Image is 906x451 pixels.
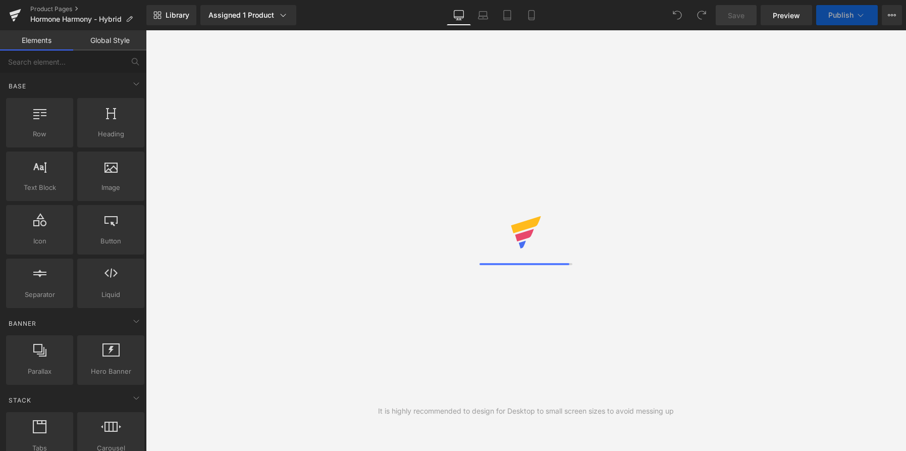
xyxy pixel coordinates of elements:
span: Text Block [9,182,70,193]
span: Separator [9,289,70,300]
span: Parallax [9,366,70,377]
span: Row [9,129,70,139]
span: Image [80,182,141,193]
a: Preview [761,5,812,25]
span: Banner [8,319,37,328]
span: Library [166,11,189,20]
div: Assigned 1 Product [208,10,288,20]
a: Global Style [73,30,146,51]
span: Heading [80,129,141,139]
span: Button [80,236,141,246]
span: Hero Banner [80,366,141,377]
a: Product Pages [30,5,146,13]
div: It is highly recommended to design for Desktop to small screen sizes to avoid messing up [378,406,674,417]
button: Publish [816,5,878,25]
button: Undo [667,5,687,25]
span: Save [728,10,744,21]
a: New Library [146,5,196,25]
span: Stack [8,395,32,405]
span: Icon [9,236,70,246]
span: Base [8,81,27,91]
a: Desktop [447,5,471,25]
a: Mobile [519,5,544,25]
span: Preview [773,10,800,21]
a: Tablet [495,5,519,25]
a: Laptop [471,5,495,25]
button: Redo [691,5,712,25]
span: Hormone Harmony - Hybrid [30,15,122,23]
button: More [882,5,902,25]
span: Liquid [80,289,141,300]
span: Publish [828,11,854,19]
